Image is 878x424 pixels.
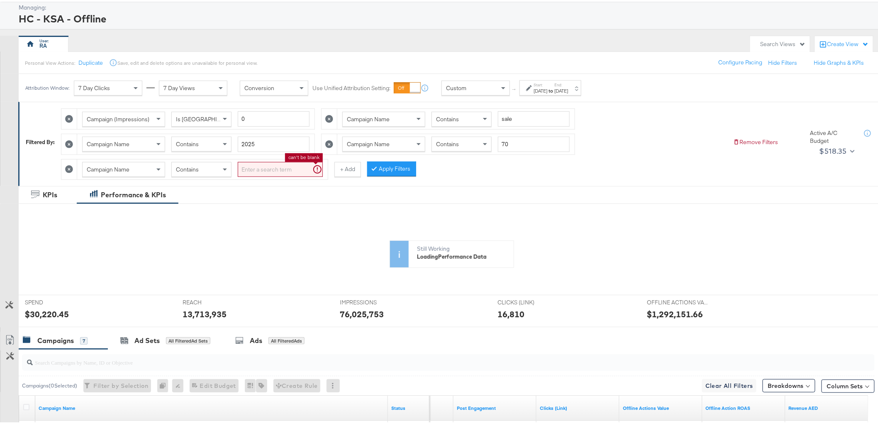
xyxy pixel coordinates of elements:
[176,114,239,121] span: Is [GEOGRAPHIC_DATA]
[238,110,310,125] input: Enter a number
[157,377,172,391] div: 0
[26,137,55,145] div: Filtered By:
[498,135,570,150] input: Enter a search term
[768,57,798,65] button: Hide Filters
[763,377,815,391] button: Breakdowns
[534,86,548,93] div: [DATE]
[457,403,533,410] a: The number of actions related to your Page's posts as a result of your ad.
[25,83,70,89] div: Attribution Window:
[250,334,262,344] div: Ads
[19,10,875,24] div: HC - KSA - Offline
[822,378,875,391] button: Column Sets
[19,2,875,10] div: Managing:
[39,403,385,410] a: Your campaign name.
[312,83,390,91] label: Use Unified Attribution Setting:
[33,349,796,365] input: Search Campaigns by Name, ID or Objective
[176,164,199,172] span: Contains
[810,127,856,143] div: Active A/C Budget
[268,336,305,343] div: All Filtered Ads
[87,114,149,121] span: Campaign (Impressions)
[244,83,274,90] span: Conversion
[367,160,416,175] button: Apply Filters
[347,114,390,121] span: Campaign Name
[548,86,555,92] strong: to
[534,81,548,86] label: Start:
[166,336,210,343] div: All Filtered Ad Sets
[827,39,869,47] div: Create View
[347,139,390,146] span: Campaign Name
[87,164,129,172] span: Campaign Name
[713,54,768,69] button: Configure Pacing
[37,334,74,344] div: Campaigns
[22,380,77,388] div: Campaigns ( 0 Selected)
[819,143,847,156] div: $518.35
[555,81,568,86] label: End:
[816,143,856,156] button: $518.35
[761,39,806,47] div: Search Views
[498,110,570,125] input: Enter a search term
[40,40,47,48] div: RA
[334,160,361,175] button: + Add
[446,83,466,90] span: Custom
[540,403,616,410] a: The number of clicks on links appearing on your ad or Page that direct people to your sites off F...
[733,137,778,145] button: Remove Filters
[511,86,519,89] span: ↑
[176,139,199,146] span: Contains
[25,58,75,65] div: Personal View Actions:
[238,135,310,150] input: Enter a search term
[623,403,699,410] a: Offline Actions.
[101,189,166,198] div: Performance & KPIs
[789,403,865,410] a: Revenue AED
[80,336,88,343] div: 7
[705,379,753,390] span: Clear All Filters
[391,403,426,410] a: Shows the current state of your Ad Campaign.
[163,83,195,90] span: 7 Day Views
[134,334,160,344] div: Ad Sets
[436,139,459,146] span: Contains
[288,152,319,159] li: can't be blank
[436,114,459,121] span: Contains
[78,83,110,90] span: 7 Day Clicks
[78,57,103,65] button: Duplicate
[702,377,756,391] button: Clear All Filters
[87,139,129,146] span: Campaign Name
[555,86,568,93] div: [DATE]
[814,57,864,65] button: Hide Graphs & KPIs
[43,189,57,198] div: KPIs
[238,160,323,176] input: Enter a search term
[117,58,257,65] div: Save, edit and delete options are unavailable for personal view.
[706,403,782,410] a: Offline Actions.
